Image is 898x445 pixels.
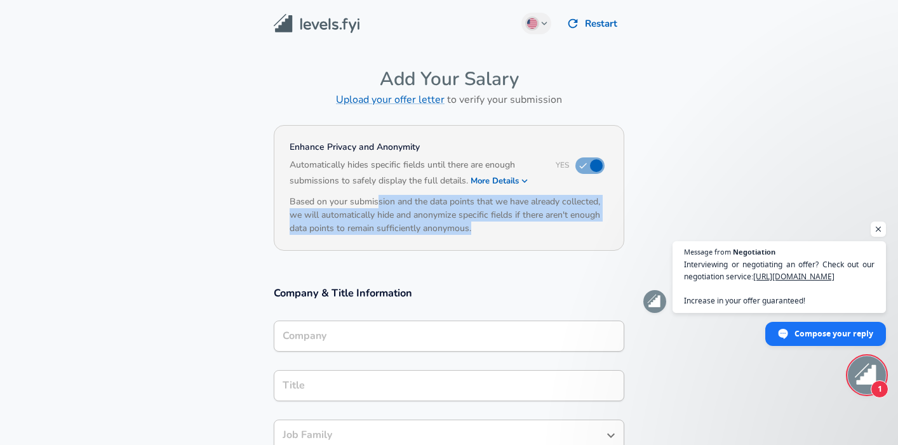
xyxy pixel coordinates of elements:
[561,10,624,37] button: Restart
[794,322,873,345] span: Compose your reply
[279,425,600,445] input: Software Engineer
[848,356,886,394] div: Open chat
[556,160,569,170] span: Yes
[871,380,888,398] span: 1
[274,67,624,91] h4: Add Your Salary
[527,18,537,29] img: English (US)
[684,258,875,307] span: Interviewing or negotiating an offer? Check out our negotiation service: Increase in your offer g...
[290,158,540,190] h6: Automatically hides specific fields until there are enough submissions to safely display the full...
[602,427,620,444] button: Open
[733,248,775,255] span: Negotiation
[290,141,540,154] h4: Enhance Privacy and Anonymity
[684,248,731,255] span: Message from
[336,93,445,107] a: Upload your offer letter
[274,91,624,109] h6: to verify your submission
[521,13,552,34] button: English (US)
[279,326,619,346] input: Google
[274,14,359,34] img: Levels.fyi
[471,172,529,190] button: More Details
[290,195,608,235] h6: Based on your submission and the data points that we have already collected, we will automaticall...
[279,376,619,395] input: Software Engineer
[274,286,624,300] h3: Company & Title Information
